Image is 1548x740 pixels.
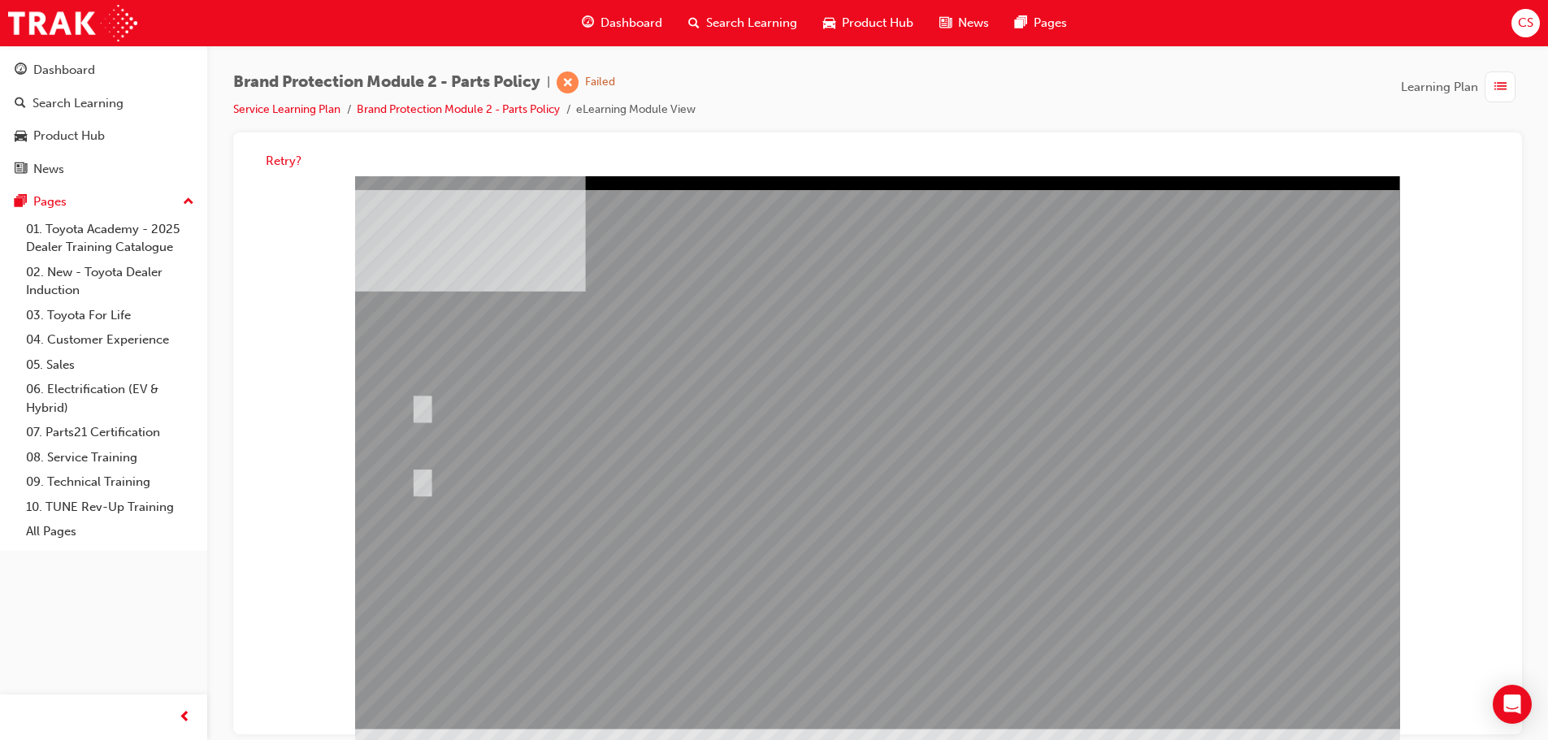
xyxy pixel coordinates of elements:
button: Pages [7,187,201,217]
a: News [7,154,201,184]
a: 09. Technical Training [20,470,201,495]
a: Dashboard [7,55,201,85]
img: Trak [8,5,137,41]
span: news-icon [15,162,27,177]
div: Pages [33,193,67,211]
li: eLearning Module View [576,101,696,119]
button: CS [1511,9,1540,37]
span: Pages [1034,14,1067,32]
span: up-icon [183,192,194,213]
span: search-icon [15,97,26,111]
span: Learning Plan [1401,78,1478,97]
a: Service Learning Plan [233,102,340,116]
span: guage-icon [582,13,594,33]
div: Failed [585,75,615,90]
button: Retry? [266,152,301,171]
span: Product Hub [842,14,913,32]
span: Search Learning [706,14,797,32]
a: 08. Service Training [20,445,201,470]
div: Product Hub [33,127,105,145]
a: 01. Toyota Academy - 2025 Dealer Training Catalogue [20,217,201,260]
span: car-icon [15,129,27,144]
span: search-icon [688,13,700,33]
a: 06. Electrification (EV & Hybrid) [20,377,201,420]
div: Search Learning [33,94,124,113]
span: learningRecordVerb_FAIL-icon [557,71,579,93]
a: car-iconProduct Hub [810,6,926,40]
span: pages-icon [1015,13,1027,33]
a: guage-iconDashboard [569,6,675,40]
div: Dashboard [33,61,95,80]
a: Search Learning [7,89,201,119]
a: All Pages [20,519,201,544]
span: | [547,73,550,92]
a: 07. Parts21 Certification [20,420,201,445]
a: 05. Sales [20,353,201,378]
button: Learning Plan [1401,71,1522,102]
a: Product Hub [7,121,201,151]
a: news-iconNews [926,6,1002,40]
span: prev-icon [179,708,191,728]
a: 03. Toyota For Life [20,303,201,328]
span: car-icon [823,13,835,33]
span: pages-icon [15,195,27,210]
a: search-iconSearch Learning [675,6,810,40]
span: list-icon [1494,77,1507,97]
a: 10. TUNE Rev-Up Training [20,495,201,520]
span: News [958,14,989,32]
a: 04. Customer Experience [20,327,201,353]
a: 02. New - Toyota Dealer Induction [20,260,201,303]
div: News [33,160,64,179]
span: Brand Protection Module 2 - Parts Policy [233,73,540,92]
button: DashboardSearch LearningProduct HubNews [7,52,201,187]
a: Brand Protection Module 2 - Parts Policy [357,102,560,116]
span: guage-icon [15,63,27,78]
span: news-icon [939,13,952,33]
a: pages-iconPages [1002,6,1080,40]
span: Dashboard [601,14,662,32]
div: Open Intercom Messenger [1493,685,1532,724]
span: CS [1518,14,1533,32]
